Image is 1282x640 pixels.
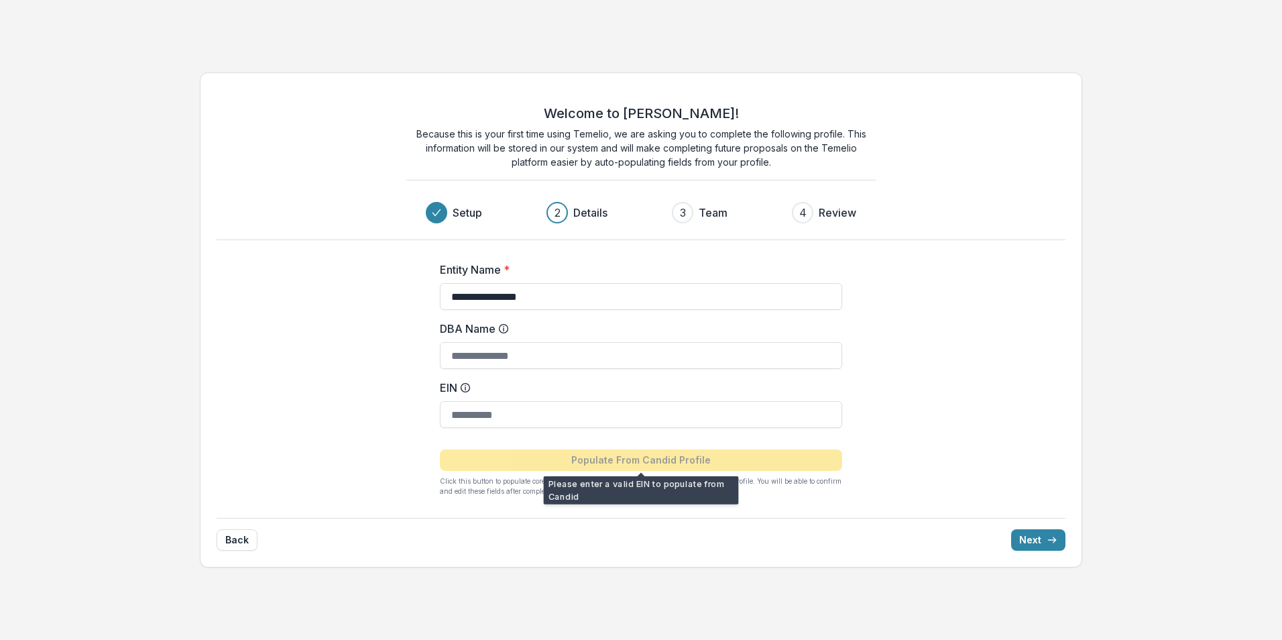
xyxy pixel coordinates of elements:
[544,105,739,121] h2: Welcome to [PERSON_NAME]!
[1011,529,1065,551] button: Next
[406,127,876,169] p: Because this is your first time using Temelio, we are asking you to complete the following profil...
[440,476,842,496] p: Click this button to populate core profile fields in [GEOGRAPHIC_DATA] from your Candid profile. ...
[819,205,856,221] h3: Review
[440,380,834,396] label: EIN
[426,202,856,223] div: Progress
[217,529,257,551] button: Back
[573,205,607,221] h3: Details
[555,205,561,221] div: 2
[440,449,842,471] button: Populate From Candid Profile
[680,205,686,221] div: 3
[453,205,482,221] h3: Setup
[440,262,834,278] label: Entity Name
[699,205,727,221] h3: Team
[440,321,834,337] label: DBA Name
[799,205,807,221] div: 4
